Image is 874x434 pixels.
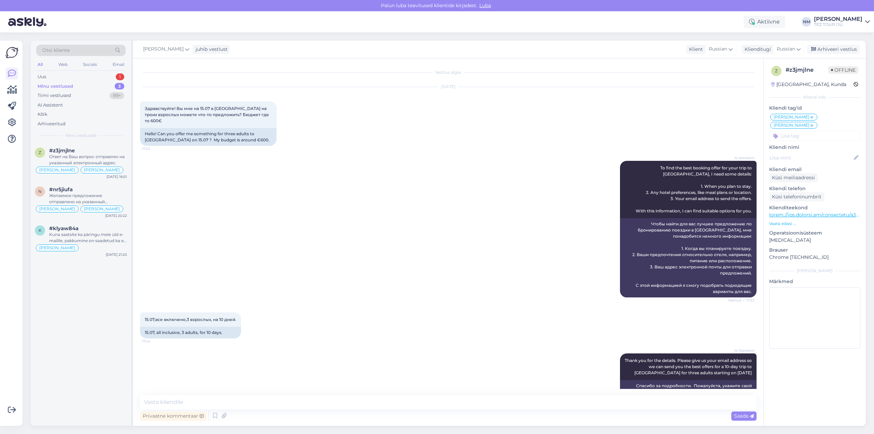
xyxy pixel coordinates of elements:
p: Kliendi telefon [769,185,860,192]
div: Желаемое предложение отправлено на указанный электронный адрес. [49,193,127,205]
div: Klienditugi [742,46,771,53]
span: [PERSON_NAME] [39,246,75,250]
img: Askly Logo [5,46,18,59]
span: [PERSON_NAME] [39,207,75,211]
div: Aktiivne [744,16,785,28]
span: [PERSON_NAME] [774,123,809,127]
input: Lisa tag [769,131,860,141]
div: Email [111,60,126,69]
div: 1 [116,73,124,80]
div: Küsi meiliaadressi [769,173,818,182]
div: 15.07, all inclusive, 3 adults, for 10 days. [140,327,241,338]
span: Здравствуйте! Вы мне на 15.07 в [GEOGRAPHIC_DATA] на троих взрослых можете что-то предложить? Бюд... [145,106,270,123]
div: juhib vestlust [193,46,228,53]
p: Chrome [TECHNICAL_ID] [769,254,860,261]
span: Nähtud ✓ 17:23 [728,298,755,303]
div: [DATE] 20:22 [105,213,127,218]
span: #klyaw84a [49,225,79,232]
span: #z3jmjlne [49,148,75,154]
div: [PERSON_NAME] [814,16,862,22]
p: Vaata edasi ... [769,221,860,227]
span: Luba [477,2,493,9]
div: Hello! Can you offer me something for three adults to [GEOGRAPHIC_DATA] on 15.07 ? My budget is a... [140,128,277,146]
div: Web [57,60,69,69]
p: Operatsioonisüsteem [769,229,860,237]
div: [DATE] 21:20 [106,252,127,257]
span: Otsi kliente [42,47,70,54]
span: #nr5jiufa [49,186,73,193]
div: Klient [686,46,703,53]
span: 15.07,все включено,3 взрослых, на 10 дней. [145,317,236,322]
div: Спасибо за подробности. Пожалуйста, укажите свой адрес электронной почты, чтобы мы могли отправит... [620,380,757,416]
div: Socials [82,60,98,69]
div: Uus [38,73,46,80]
div: Ответ на Ваш вопрос отправлен на указанный электронный адрес. [49,154,127,166]
div: NM [802,17,811,27]
span: Russian [709,45,727,53]
p: Märkmed [769,278,860,285]
div: Küsi telefoninumbrit [769,192,824,201]
p: Kliendi email [769,166,860,173]
div: Vestlus algas [140,69,757,75]
span: z [775,68,778,73]
div: [DATE] 16:01 [107,174,127,179]
span: AI Assistent [729,155,755,160]
div: Privaatne kommentaar [140,411,207,421]
div: Minu vestlused [38,83,73,90]
div: # z3jmjlne [786,66,828,74]
div: All [36,60,44,69]
span: 17:24 [142,339,168,344]
p: Kliendi tag'id [769,104,860,112]
div: [GEOGRAPHIC_DATA], Kunda [771,81,846,88]
div: Tiimi vestlused [38,92,71,99]
input: Lisa nimi [770,154,852,162]
div: Kuna saatsite ka päringu meie üld e-mailile, pakkumine on saadetud ka e-mailile tagasikirjaga. [49,232,127,244]
span: Saada [734,413,754,419]
span: Offline [828,66,858,74]
span: [PERSON_NAME] [774,115,809,119]
span: Thank you for the details. Please give us your email address so we can send you the best offers f... [625,358,753,375]
div: [PERSON_NAME] [769,268,860,274]
div: Kõik [38,111,47,118]
div: Чтобы найти для вас лучшее предложение по бронированию поездки в [GEOGRAPHIC_DATA], мне понадобит... [620,218,757,297]
p: Klienditeekond [769,204,860,211]
div: Kliendi info [769,94,860,100]
span: 17:23 [142,146,168,151]
span: k [39,228,42,233]
a: [PERSON_NAME]TEZ TOUR OÜ [814,16,870,27]
div: AI Assistent [38,102,63,109]
span: [PERSON_NAME] [39,168,75,172]
span: n [38,189,42,194]
span: Russian [777,45,795,53]
div: [DATE] [140,84,757,90]
p: [MEDICAL_DATA] [769,237,860,244]
span: [PERSON_NAME] [143,45,184,53]
div: 3 [115,83,124,90]
span: z [39,150,41,155]
div: 99+ [110,92,124,99]
p: Kliendi nimi [769,144,860,151]
div: Arhiveeritud [38,121,66,127]
div: Arhiveeri vestlus [807,45,860,54]
span: Minu vestlused [66,132,96,139]
span: [PERSON_NAME] [84,168,120,172]
span: [PERSON_NAME] [84,207,120,211]
span: AI Assistent [729,348,755,353]
p: Brauser [769,247,860,254]
span: To find the best booking offer for your trip to [GEOGRAPHIC_DATA], I need some details: 1. When y... [636,165,753,213]
div: TEZ TOUR OÜ [814,22,862,27]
